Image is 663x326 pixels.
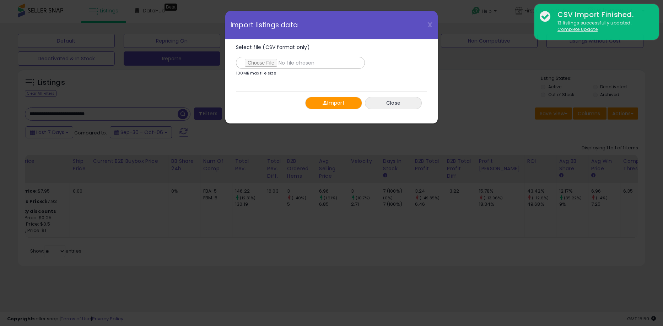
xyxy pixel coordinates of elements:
div: CSV Import Finished. [552,10,653,20]
button: Import [305,97,362,109]
div: 13 listings successfully updated. [552,20,653,33]
button: Close [365,97,422,109]
u: Complete Update [557,26,598,32]
span: Import listings data [231,22,298,28]
span: Select file (CSV format only) [236,44,310,51]
p: 100MB max file size [236,71,276,75]
span: X [427,20,432,30]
